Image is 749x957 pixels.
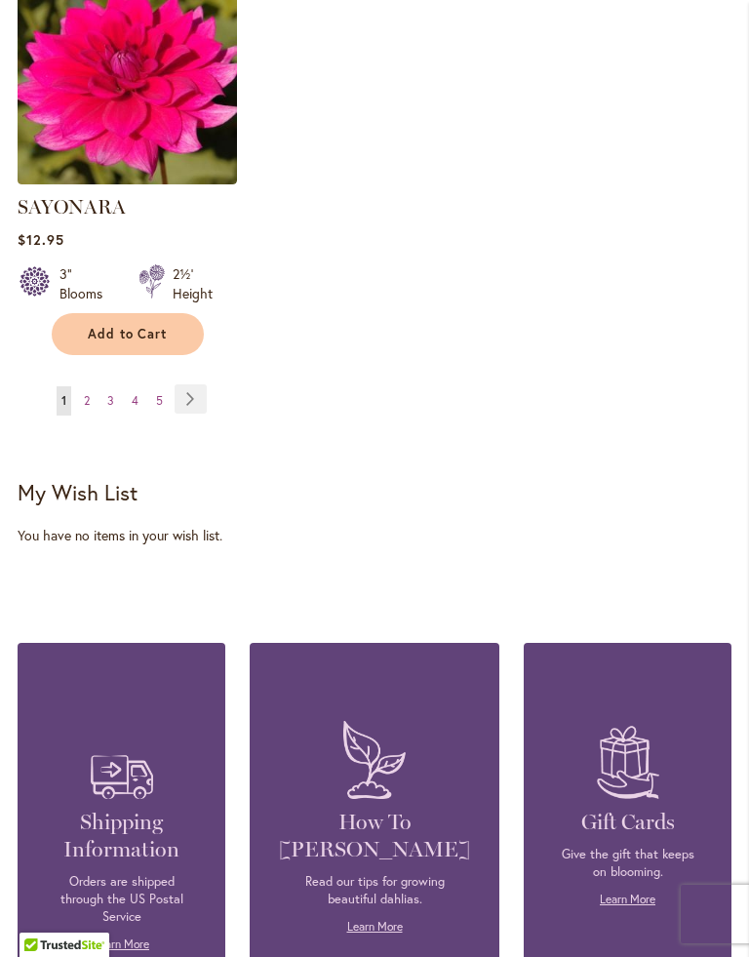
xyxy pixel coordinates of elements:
button: Add to Cart [52,313,204,355]
span: 5 [156,393,163,408]
a: SAYONARA [18,195,126,219]
strong: My Wish List [18,478,138,506]
h4: Shipping Information [47,809,196,863]
p: Give the gift that keeps on blooming. [553,846,702,881]
p: Read our tips for growing beautiful dahlias. [279,873,470,908]
span: 2 [84,393,90,408]
p: Orders are shipped through the US Postal Service [47,873,196,926]
a: SAYONARA [18,170,237,188]
iframe: Launch Accessibility Center [15,888,69,942]
span: 3 [107,393,114,408]
div: You have no items in your wish list. [18,526,731,545]
span: $12.95 [18,230,64,249]
span: 4 [132,393,138,408]
h4: How To [PERSON_NAME] [279,809,470,863]
a: Learn More [600,892,655,906]
a: 2 [79,386,95,416]
div: 3" Blooms [59,264,115,303]
h4: Gift Cards [553,809,702,836]
a: 5 [151,386,168,416]
a: Learn More [347,919,403,934]
div: 2½' Height [173,264,213,303]
a: 3 [102,386,119,416]
span: Add to Cart [88,326,168,342]
a: Learn More [94,937,149,951]
span: 1 [61,393,66,408]
a: 4 [127,386,143,416]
